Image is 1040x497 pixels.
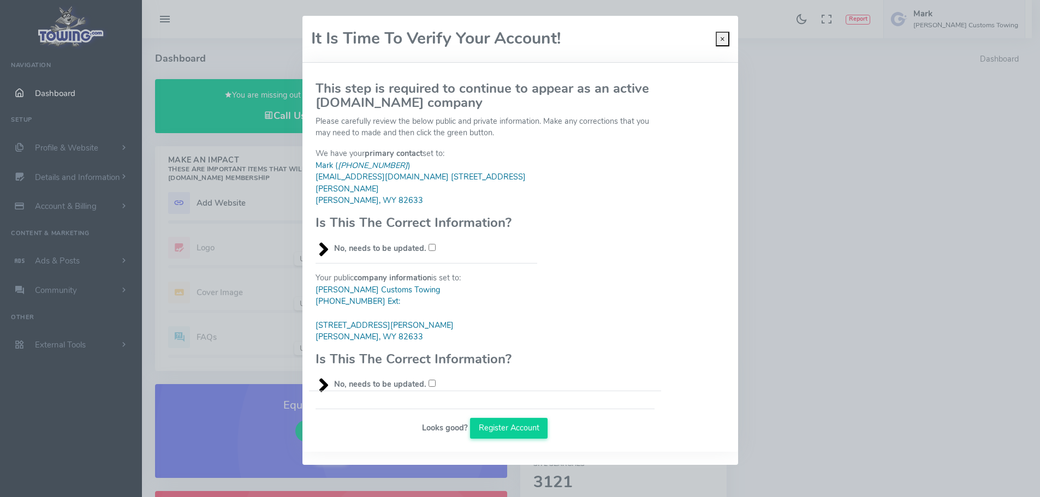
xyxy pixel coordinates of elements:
button: Close [716,32,729,47]
b: company information [354,272,431,283]
h3: This step is required to continue to appear as an active [DOMAIN_NAME] company [316,81,655,110]
div: We have your set to: [309,148,544,254]
span: × [720,33,725,44]
h3: Is This The Correct Information? [316,215,537,230]
em: [PHONE_NUMBER] [338,160,408,171]
button: Register Account [470,418,548,439]
input: No, needs to be updated. [429,380,436,387]
b: No, needs to be updated. [334,243,426,254]
b: Looks good? [422,422,468,433]
div: Your public is set to: [309,254,544,391]
blockquote: [PERSON_NAME] Customs Towing [PHONE_NUMBER] Ext: [STREET_ADDRESS][PERSON_NAME] [PERSON_NAME], WY ... [316,284,537,343]
blockquote: Mark ( ) [EMAIL_ADDRESS][DOMAIN_NAME] [STREET_ADDRESS][PERSON_NAME] [PERSON_NAME], WY 82633 [316,160,537,207]
p: Please carefully review the below public and private information. Make any corrections that you m... [316,116,655,139]
input: No, needs to be updated. [429,244,436,251]
h3: Is This The Correct Information? [316,352,537,366]
b: primary contact [365,148,423,159]
b: No, needs to be updated. [334,379,426,390]
h2: It Is Time To Verify Your Account! [311,30,561,48]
